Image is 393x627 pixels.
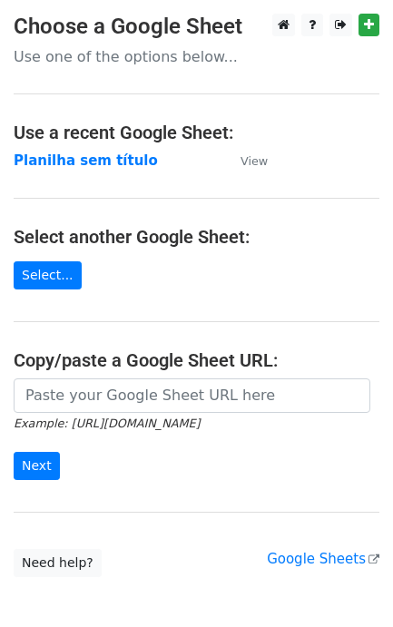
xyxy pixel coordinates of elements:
[14,452,60,480] input: Next
[14,349,379,371] h4: Copy/paste a Google Sheet URL:
[241,154,268,168] small: View
[14,47,379,66] p: Use one of the options below...
[222,152,268,169] a: View
[14,226,379,248] h4: Select another Google Sheet:
[14,261,82,289] a: Select...
[14,152,158,169] a: Planilha sem título
[14,14,379,40] h3: Choose a Google Sheet
[14,549,102,577] a: Need help?
[267,551,379,567] a: Google Sheets
[14,122,379,143] h4: Use a recent Google Sheet:
[14,378,370,413] input: Paste your Google Sheet URL here
[14,416,200,430] small: Example: [URL][DOMAIN_NAME]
